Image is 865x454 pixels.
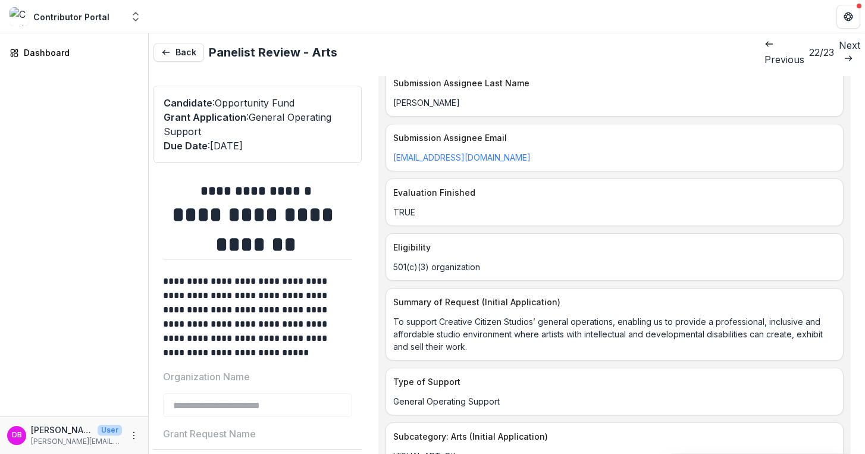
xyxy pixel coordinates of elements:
[127,5,144,29] button: Open entity switcher
[393,186,831,199] p: Evaluation Finished
[98,425,122,436] p: User
[209,45,337,60] h2: Panelist Review - Arts
[393,206,836,218] p: TRUE
[164,110,352,139] p: : General Operating Support
[24,46,134,59] div: Dashboard
[164,139,352,153] p: : [DATE]
[836,5,860,29] button: Get Help
[10,7,29,26] img: Contributor Portal
[393,96,836,109] p: [PERSON_NAME]
[809,45,834,60] p: 22 / 23
[164,140,208,152] span: Due Date
[31,424,93,436] p: [PERSON_NAME]
[393,395,836,408] p: General Operating Support
[163,370,250,384] p: Organization Name
[12,431,22,439] div: Dana Bishop-Root
[393,152,531,162] a: [EMAIL_ADDRESS][DOMAIN_NAME]
[393,315,836,353] p: To support Creative Citizen Studios’ general operations, enabling us to provide a professional, i...
[164,96,352,110] p: : Opportunity Fund
[163,427,256,441] p: Grant Request Name
[839,38,860,52] p: next
[764,52,804,67] p: previous
[393,131,831,144] p: Submission Assignee Email
[5,43,143,62] a: Dashboard
[164,111,246,123] span: Grant Application
[33,11,109,23] div: Contributor Portal
[393,430,831,443] p: Subcategory: Arts (Initial Application)
[764,38,804,67] a: previous
[127,428,141,443] button: More
[393,375,831,388] p: Type of Support
[393,241,831,253] p: Eligibility
[393,261,836,273] p: 501(c)(3) organization
[31,436,122,447] p: [PERSON_NAME][EMAIL_ADDRESS][DOMAIN_NAME]
[164,97,212,109] span: Candidate
[839,38,860,67] a: next
[153,43,204,62] button: Back
[393,77,831,89] p: Submission Assignee Last Name
[393,296,831,308] p: Summary of Request (Initial Application)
